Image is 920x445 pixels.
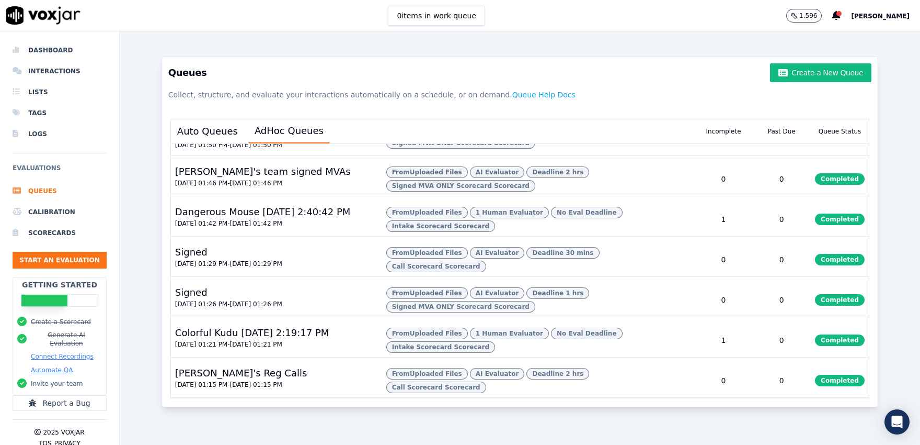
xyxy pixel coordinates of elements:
[386,368,468,380] span: From Uploaded Files
[13,61,107,82] a: Interactions
[815,254,865,265] span: Completed
[386,341,496,353] span: Intake Scorecard Scorecard
[13,181,107,202] a: Queues
[31,331,102,348] button: Generate AI Evaluation
[171,326,333,340] div: Colorful Kudu [DATE] 2:19:17 PM
[386,382,486,393] span: Call Scorecard Scorecard
[470,328,549,339] span: 1 Human Evaluator
[43,428,84,437] p: 2025 Voxjar
[470,207,549,218] span: 1 Human Evaluator
[171,120,244,143] button: Auto Queues
[786,9,822,23] button: 1,596
[386,247,468,259] span: From Uploaded Files
[512,85,576,104] button: Queue Help Docs
[31,318,91,326] button: Create a Scorecard
[13,82,107,103] a: Lists
[386,220,496,232] span: Intake Scorecard Scorecard
[694,203,752,236] div: 1
[168,63,871,82] h3: Queues
[22,280,97,290] h2: Getting Started
[171,196,869,237] button: Dangerous Mouse [DATE] 2:40:42 PM [DATE] 01:42 PM-[DATE] 01:42 PM FromUploaded Files 1 Human Eval...
[753,119,811,143] div: Past Due
[13,103,107,124] a: Tags
[815,214,865,225] span: Completed
[168,85,871,104] p: Collect, structure, and evaluate your interactions automatically on a schedule, or on demand.
[386,328,468,339] span: From Uploaded Files
[753,162,811,196] div: 0
[386,166,468,178] span: From Uploaded Files
[13,202,107,222] a: Calibration
[171,156,869,196] button: [PERSON_NAME]'s team signed MVAs [DATE] 01:46 PM-[DATE] 01:46 PM FromUploaded Files AI Evaluator ...
[13,40,107,61] a: Dashboard
[6,6,80,25] img: voxjar logo
[694,162,752,196] div: 0
[753,243,811,276] div: 0
[171,237,869,277] button: Signed [DATE] 01:29 PM-[DATE] 01:29 PM FromUploaded Files AI Evaluator Deadline 30 mins Call Scor...
[171,164,355,179] div: [PERSON_NAME]'s team signed MVAs
[551,207,623,218] span: No Eval Deadline
[799,12,817,20] p: 1,596
[31,352,94,361] button: Connect Recordings
[175,260,282,268] button: [DATE] 01:29 PM-[DATE] 01:29 PM
[175,219,282,228] button: [DATE] 01:42 PM-[DATE] 01:42 PM
[171,205,355,219] div: Dangerous Mouse [DATE] 2:40:42 PM
[386,301,535,313] span: Signed MVA ONLY Scorecard Scorecard
[13,222,107,243] a: Scorecards
[786,9,832,23] button: 1,596
[175,141,282,149] button: [DATE] 01:50 PM-[DATE] 01:50 PM
[694,119,752,143] div: Incomplete
[694,324,752,357] div: 1
[175,340,282,349] button: [DATE] 01:21 PM-[DATE] 01:21 PM
[31,366,73,374] button: Automate QA
[770,63,871,82] button: Create a New Queue
[13,252,107,269] button: Start an Evaluation
[694,283,752,317] div: 0
[13,395,107,411] button: Report a Bug
[851,13,910,20] span: [PERSON_NAME]
[171,285,212,300] div: Signed
[386,207,468,218] span: From Uploaded Files
[815,375,865,386] span: Completed
[171,245,212,260] div: Signed
[171,358,869,398] button: [PERSON_NAME]'s Reg Calls [DATE] 01:15 PM-[DATE] 01:15 PM FromUploaded Files AI Evaluator Deadlin...
[526,247,599,259] span: Deadline 30 mins
[551,328,623,339] span: No Eval Deadline
[470,368,525,380] span: AI Evaluator
[815,294,865,306] span: Completed
[175,300,282,308] button: [DATE] 01:26 PM-[DATE] 01:26 PM
[753,364,811,397] div: 0
[386,180,535,192] span: Signed MVA ONLY Scorecard Scorecard
[470,247,525,259] span: AI Evaluator
[884,409,910,435] div: Open Intercom Messenger
[386,287,468,299] span: From Uploaded Files
[171,317,869,358] button: Colorful Kudu [DATE] 2:19:17 PM [DATE] 01:21 PM-[DATE] 01:21 PM FromUploaded Files 1 Human Evalua...
[388,6,485,26] button: 0items in work queue
[175,381,282,389] button: [DATE] 01:15 PM-[DATE] 01:15 PM
[470,287,525,299] span: AI Evaluator
[753,283,811,317] div: 0
[694,243,752,276] div: 0
[470,166,525,178] span: AI Evaluator
[526,287,589,299] span: Deadline 1 hrs
[175,179,282,187] button: [DATE] 01:46 PM-[DATE] 01:46 PM
[13,162,107,181] h6: Evaluations
[386,261,486,272] span: Call Scorecard Scorecard
[851,9,920,22] button: [PERSON_NAME]
[753,203,811,236] div: 0
[171,366,311,381] div: [PERSON_NAME]'s Reg Calls
[13,124,107,144] a: Logs
[171,277,869,317] button: Signed [DATE] 01:26 PM-[DATE] 01:26 PM FromUploaded Files AI Evaluator Deadline 1 hrs Signed MVA ...
[815,335,865,346] span: Completed
[31,380,83,388] button: Invite your team
[248,119,330,143] button: AdHoc Queues
[694,364,752,397] div: 0
[526,166,589,178] span: Deadline 2 hrs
